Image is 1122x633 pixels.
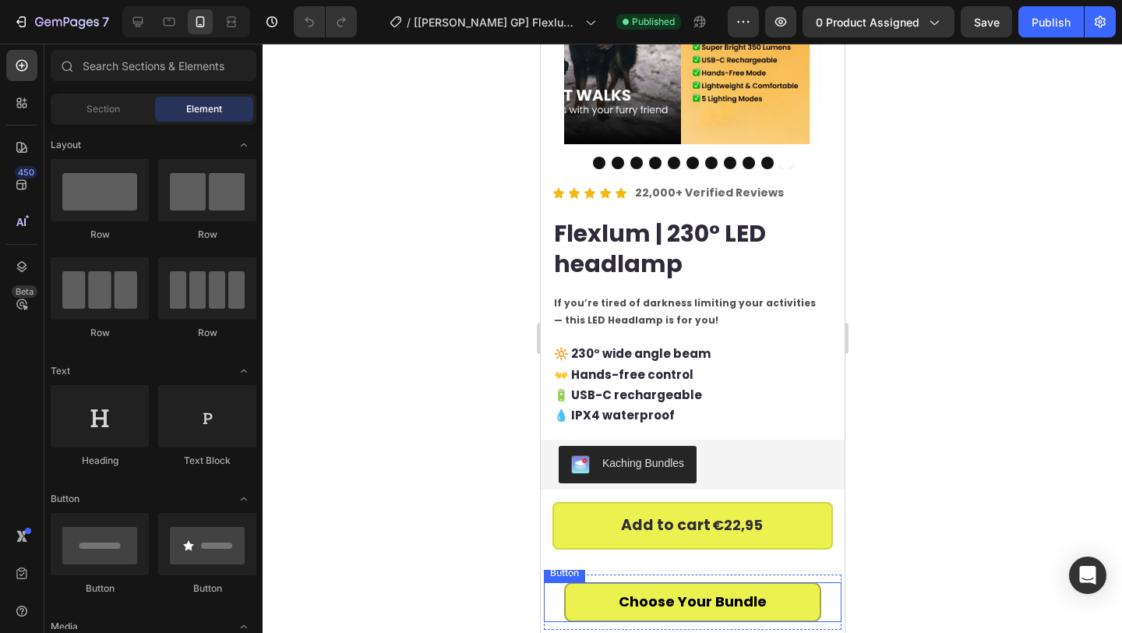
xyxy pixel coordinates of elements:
div: Text Block [158,454,256,468]
div: Button [51,582,149,596]
div: Row [51,228,149,242]
button: Publish [1018,6,1084,37]
div: Heading [51,454,149,468]
button: Save [961,6,1012,37]
span: 0 product assigned [816,14,919,30]
p: 7 [102,12,109,31]
button: 7 [6,6,116,37]
span: Save [974,16,1000,29]
span: Section [86,102,120,116]
span: [[PERSON_NAME] GP] Flexlum 230 led headlamp [414,14,579,30]
button: 0 product assigned [803,6,954,37]
span: Toggle open [231,133,256,157]
span: Text [51,364,70,378]
div: Open Intercom Messenger [1069,557,1106,594]
div: Row [158,228,256,242]
iframe: Design area [541,44,845,633]
span: Element [186,102,222,116]
div: Undo/Redo [294,6,357,37]
span: Button [51,492,79,506]
div: Publish [1032,14,1071,30]
span: / [407,14,411,30]
div: Button [158,582,256,596]
div: Beta [12,285,37,298]
div: Row [158,326,256,340]
div: 450 [15,166,37,179]
span: Layout [51,138,81,152]
span: Published [632,15,675,29]
span: Toggle open [231,359,256,384]
div: Row [51,326,149,340]
span: Toggle open [231,486,256,511]
input: Search Sections & Elements [51,50,256,81]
